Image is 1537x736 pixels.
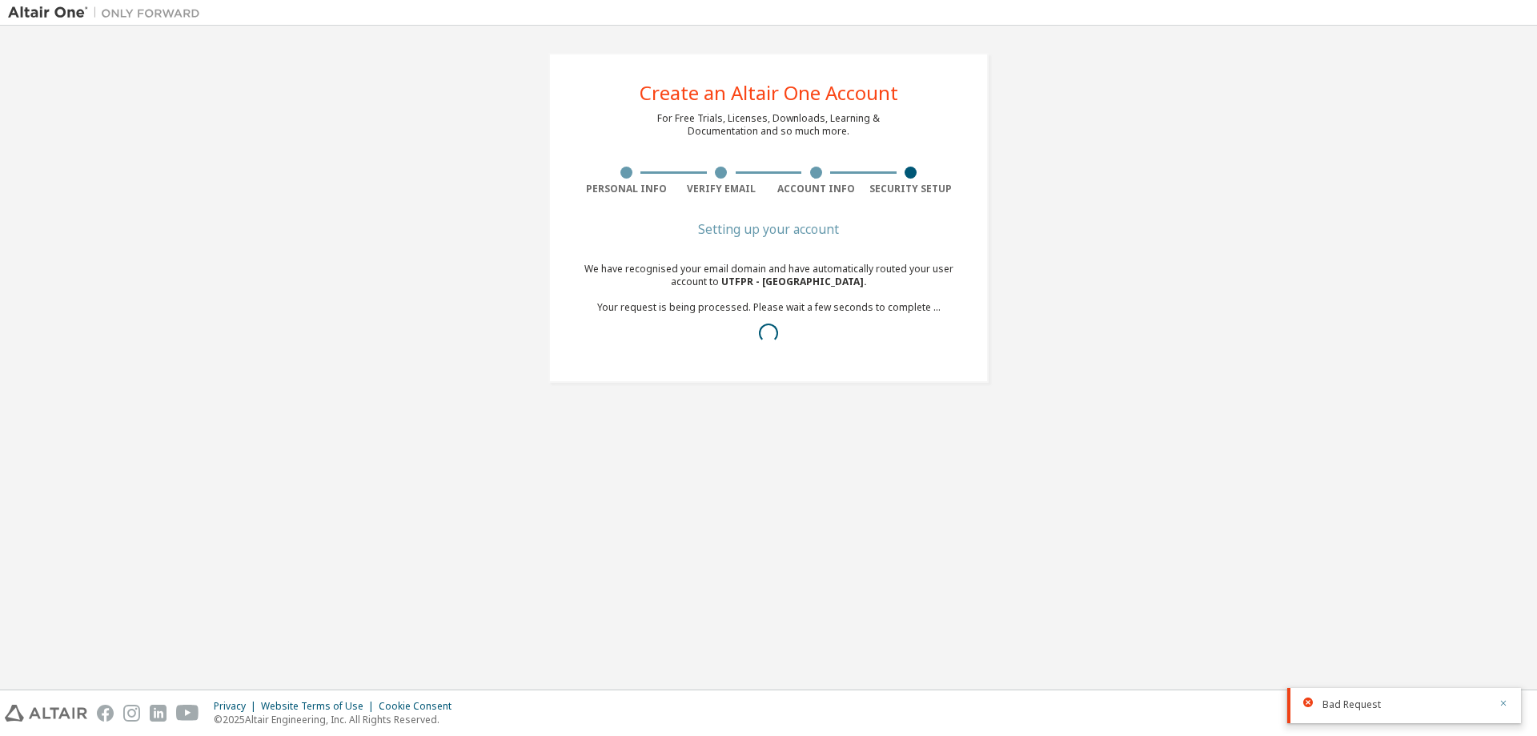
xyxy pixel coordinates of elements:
img: linkedin.svg [150,705,167,722]
img: Altair One [8,5,208,21]
div: Privacy [214,700,261,713]
div: Security Setup [864,183,959,195]
img: altair_logo.svg [5,705,87,722]
img: facebook.svg [97,705,114,722]
span: Bad Request [1322,698,1381,711]
div: Create an Altair One Account [640,83,898,103]
div: Cookie Consent [379,700,461,713]
div: Personal Info [579,183,674,195]
img: instagram.svg [123,705,140,722]
img: youtube.svg [176,705,199,722]
div: Verify Email [674,183,769,195]
div: For Free Trials, Licenses, Downloads, Learning & Documentation and so much more. [657,112,880,138]
div: We have recognised your email domain and have automatically routed your user account to Your requ... [579,263,958,352]
div: Setting up your account [579,224,958,234]
div: Website Terms of Use [261,700,379,713]
p: © 2025 Altair Engineering, Inc. All Rights Reserved. [214,713,461,726]
span: UTFPR - [GEOGRAPHIC_DATA] . [721,275,867,288]
div: Account Info [768,183,864,195]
